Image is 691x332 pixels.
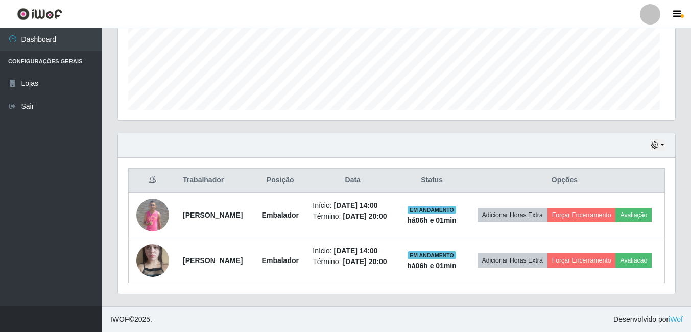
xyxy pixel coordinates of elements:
strong: [PERSON_NAME] [183,211,243,219]
time: [DATE] 20:00 [343,257,387,266]
button: Avaliação [615,253,652,268]
th: Status [399,169,465,193]
strong: há 06 h e 01 min [407,216,457,224]
a: iWof [669,315,683,323]
time: [DATE] 20:00 [343,212,387,220]
li: Término: [313,211,393,222]
strong: [PERSON_NAME] [183,256,243,265]
li: Início: [313,246,393,256]
th: Opções [465,169,665,193]
li: Início: [313,200,393,211]
button: Forçar Encerramento [547,208,616,222]
time: [DATE] 14:00 [334,247,378,255]
strong: Embalador [262,211,299,219]
th: Posição [254,169,306,193]
th: Trabalhador [177,169,254,193]
span: Desenvolvido por [613,314,683,325]
time: [DATE] 14:00 [334,201,378,209]
span: IWOF [110,315,129,323]
button: Forçar Encerramento [547,253,616,268]
strong: Embalador [262,256,299,265]
li: Término: [313,256,393,267]
span: EM ANDAMENTO [408,206,456,214]
img: 1705532725952.jpeg [136,199,169,231]
span: © 2025 . [110,314,152,325]
button: Adicionar Horas Extra [478,253,547,268]
th: Data [306,169,399,193]
span: EM ANDAMENTO [408,251,456,259]
button: Avaliação [615,208,652,222]
img: 1747227307483.jpeg [136,231,169,290]
img: CoreUI Logo [17,8,62,20]
button: Adicionar Horas Extra [478,208,547,222]
strong: há 06 h e 01 min [407,262,457,270]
